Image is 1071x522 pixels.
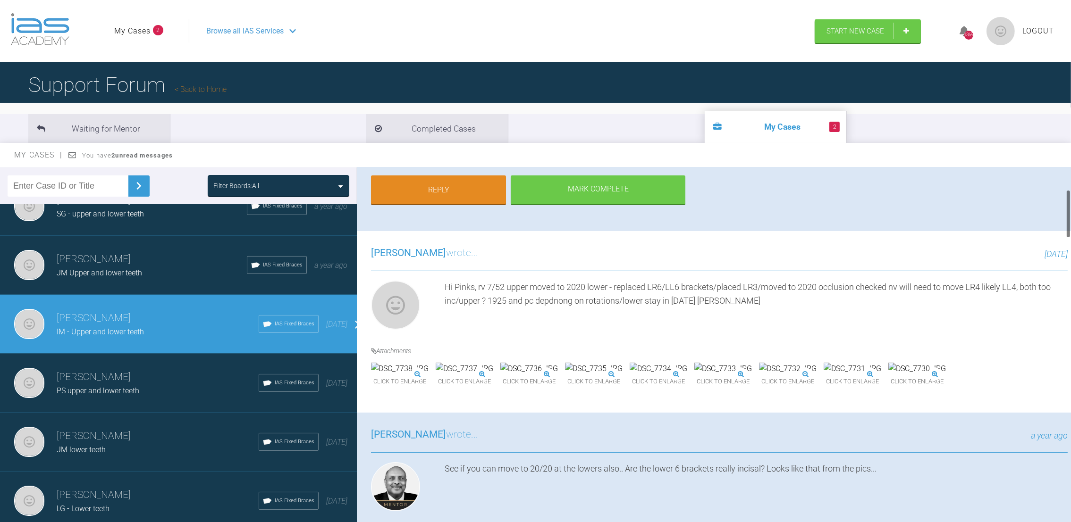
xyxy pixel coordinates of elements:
[213,181,259,191] div: Filter Boards: All
[888,363,946,375] img: DSC_7730.JPG
[114,25,151,37] a: My Cases
[500,374,558,389] span: Click to enlarge
[445,281,1068,333] div: Hi Pinks, rv 7/52 upper moved to 2020 lower - replaced LR6/LL6 brackets/placed LR3/moved to 2020 ...
[371,429,446,440] span: [PERSON_NAME]
[8,175,128,197] input: Enter Case ID or Title
[371,346,1068,356] h4: Attachments
[1022,25,1054,37] a: Logout
[14,486,44,516] img: Neil Fearns
[500,363,558,375] img: DSC_7736.JPG
[371,374,429,389] span: Click to enlarge
[565,374,623,389] span: Click to enlarge
[371,281,420,330] img: Neil Fearns
[371,245,478,261] h3: wrote...
[275,379,314,387] span: IAS Fixed Braces
[206,25,284,37] span: Browse all IAS Services
[14,427,44,457] img: Neil Fearns
[824,374,881,389] span: Click to enlarge
[57,487,259,503] h3: [PERSON_NAME]
[275,497,314,505] span: IAS Fixed Braces
[366,114,508,143] li: Completed Cases
[371,247,446,258] span: [PERSON_NAME]
[14,150,63,159] span: My Cases
[57,209,144,218] span: SG - upper and lower teeth
[57,310,259,326] h3: [PERSON_NAME]
[314,202,347,211] span: a year ago
[445,462,1068,515] div: See if you can move to 20/20 at the lowers also.. Are the lower 6 brackets really incisal? Looks ...
[815,19,921,43] a: Start New Case
[275,320,314,328] span: IAS Fixed Braces
[14,191,44,221] img: Neil Fearns
[759,374,817,389] span: Click to enlarge
[565,363,623,375] img: DSC_7735.JPG
[705,111,846,143] li: My Cases
[326,320,347,329] span: [DATE]
[826,27,884,35] span: Start New Case
[263,202,303,210] span: IAS Fixed Braces
[371,427,478,443] h3: wrote...
[630,363,687,375] img: DSC_7734.JPG
[263,261,303,269] span: IAS Fixed Braces
[14,368,44,398] img: Neil Fearns
[371,462,420,511] img: Utpalendu Bose
[275,438,314,446] span: IAS Fixed Braces
[694,374,752,389] span: Click to enlarge
[326,379,347,388] span: [DATE]
[111,152,173,159] strong: 2 unread messages
[829,122,840,132] span: 2
[28,68,227,101] h1: Support Forum
[14,309,44,339] img: Neil Fearns
[326,497,347,505] span: [DATE]
[57,386,139,395] span: PS upper and lower teeth
[57,445,106,454] span: JM lower teeth
[1045,249,1068,259] span: [DATE]
[987,17,1015,45] img: profile.png
[57,251,247,267] h3: [PERSON_NAME]
[1031,431,1068,440] span: a year ago
[57,268,142,277] span: JM Upper and lower teeth
[694,363,752,375] img: DSC_7733.JPG
[888,374,946,389] span: Click to enlarge
[371,175,506,205] a: Reply
[175,85,227,94] a: Back to Home
[57,504,110,513] span: LG - Lower teeth
[11,13,69,45] img: logo-light.3e3ef733.png
[824,363,881,375] img: DSC_7731.JPG
[630,374,687,389] span: Click to enlarge
[436,374,493,389] span: Click to enlarge
[436,363,493,375] img: DSC_7737.JPG
[82,152,173,159] span: You have
[964,31,973,40] div: 1369
[153,25,163,35] span: 2
[759,363,817,375] img: DSC_7732.JPG
[131,178,146,193] img: chevronRight.28bd32b0.svg
[57,369,259,385] h3: [PERSON_NAME]
[326,438,347,447] span: [DATE]
[371,363,429,375] img: DSC_7738.JPG
[57,327,144,336] span: IM - Upper and lower teeth
[511,175,685,205] div: Mark Complete
[57,428,259,444] h3: [PERSON_NAME]
[28,114,170,143] li: Waiting for Mentor
[14,250,44,280] img: Neil Fearns
[314,261,347,270] span: a year ago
